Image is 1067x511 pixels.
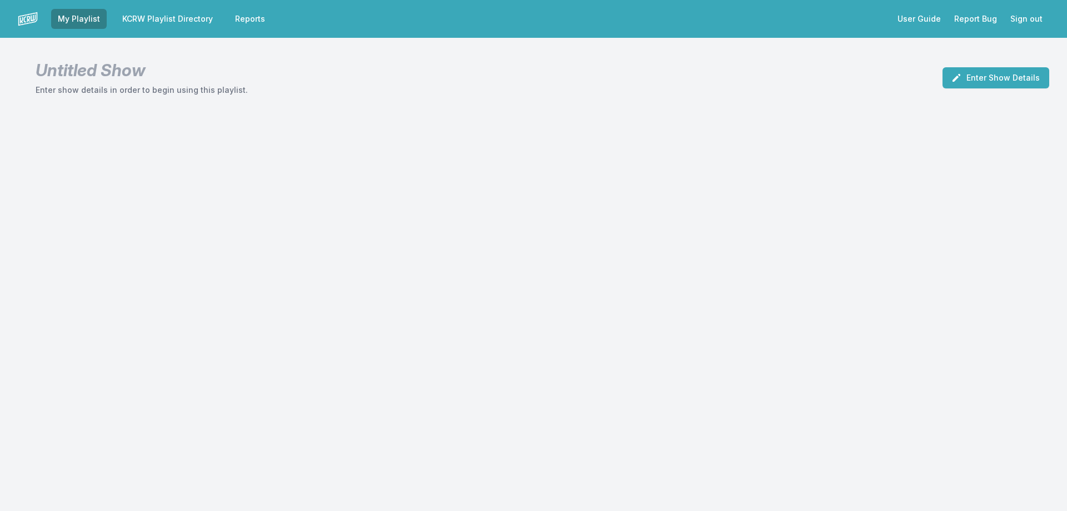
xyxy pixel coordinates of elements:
[18,9,38,29] img: logo-white-87cec1fa9cbef997252546196dc51331.png
[51,9,107,29] a: My Playlist
[228,9,272,29] a: Reports
[1004,9,1049,29] button: Sign out
[36,60,248,80] h1: Untitled Show
[943,67,1049,88] button: Enter Show Details
[36,85,248,96] p: Enter show details in order to begin using this playlist.
[116,9,220,29] a: KCRW Playlist Directory
[891,9,948,29] a: User Guide
[948,9,1004,29] a: Report Bug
